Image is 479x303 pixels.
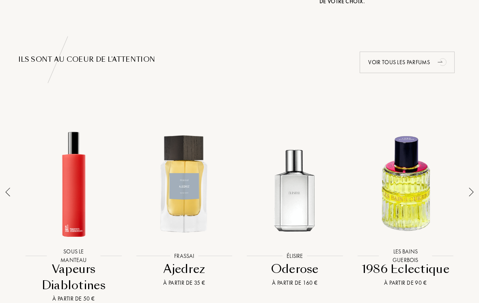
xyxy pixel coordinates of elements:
[47,247,100,264] div: Sous le Manteau
[350,113,461,303] a: 1986 Eclectique Les Bains GuerboisLes Bains Guerbois1986 EclectiqueÀ partir de 90 €
[239,113,350,303] a: Oderose ÉlisireÉlisireOderoseÀ partir de 160 €
[242,279,348,287] div: À partir de 160 €
[18,55,461,65] div: ILS SONT au COEUR de l’attention
[360,52,455,73] div: Voir tous les parfums
[131,279,238,287] div: À partir de 35 €
[469,188,474,197] img: arrow_thin.png
[131,261,238,277] div: Ajedrez
[283,251,307,260] div: Élisire
[379,247,432,264] div: Les Bains Guerbois
[242,261,348,277] div: Oderose
[20,261,127,293] div: Vapeurs Diablotines
[352,279,459,287] div: À partir de 90 €
[20,294,127,303] div: À partir de 50 €
[354,52,461,73] a: Voir tous les parfumsanimation
[435,54,451,70] div: animation
[18,113,129,303] a: Vapeurs Diablotines Sous le ManteauSous le ManteauVapeurs DiablotinesÀ partir de 50 €
[129,113,240,303] a: Ajedrez FrassaiFrassaiAjedrezÀ partir de 35 €
[352,261,459,277] div: 1986 Eclectique
[5,188,10,197] img: arrow_thin_left.png
[170,251,198,260] div: Frassai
